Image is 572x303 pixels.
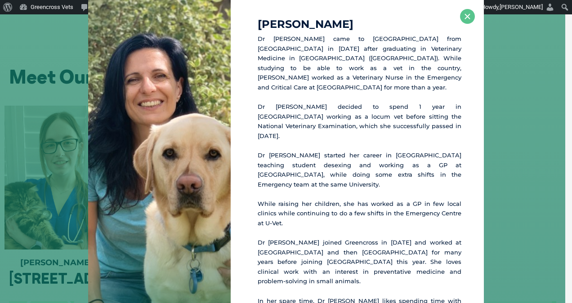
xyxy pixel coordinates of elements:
[258,199,461,228] p: While raising her children, she has worked as a GP in few local clinics while continuing to do a ...
[258,19,461,30] h4: [PERSON_NAME]
[258,34,461,92] p: Dr [PERSON_NAME] came to [GEOGRAPHIC_DATA] from [GEOGRAPHIC_DATA] in [DATE] after graduating in V...
[258,151,461,189] p: Dr [PERSON_NAME] started her career in [GEOGRAPHIC_DATA] teaching student desexing and working as...
[460,9,475,24] button: ×
[258,238,461,286] p: Dr [PERSON_NAME] joined Greencross in [DATE] and worked at [GEOGRAPHIC_DATA] and then [GEOGRAPHIC...
[258,102,461,141] p: Dr [PERSON_NAME] decided to spend 1 year in [GEOGRAPHIC_DATA] working as a locum vet before sitti...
